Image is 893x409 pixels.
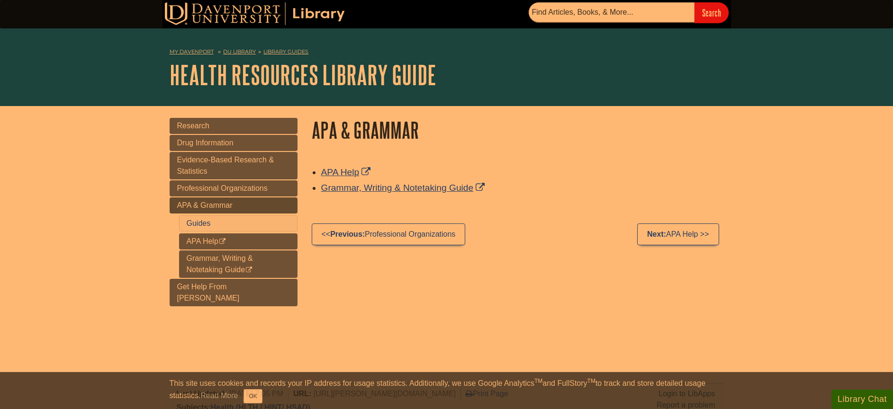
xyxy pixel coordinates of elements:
a: Library Guides [263,48,308,55]
a: Grammar, Writing & Notetaking Guide [179,250,298,278]
div: This site uses cookies and records your IP address for usage statistics. Additionally, we use Goo... [170,378,724,403]
span: Professional Organizations [177,184,268,192]
a: Evidence-Based Research & Statistics [170,152,298,179]
input: Find Articles, Books, & More... [529,2,695,22]
span: Drug Information [177,139,234,147]
input: Search [695,2,729,23]
div: Guide Page Menu [170,118,298,306]
a: Health Resources Library Guide [170,60,436,89]
button: Library Chat [831,390,893,409]
sup: TM [534,378,542,384]
button: Close [244,389,262,403]
a: My Davenport [170,48,214,56]
a: Professional Organizations [170,180,298,196]
a: Next:APA Help >> [637,223,719,245]
a: Drug Information [170,135,298,151]
a: DU Library [223,48,256,55]
a: Guides [187,219,211,227]
span: APA & Grammar [177,201,233,209]
a: <<Previous:Professional Organizations [312,223,466,245]
nav: breadcrumb [170,45,724,61]
span: Evidence-Based Research & Statistics [177,156,274,175]
a: Get Help From [PERSON_NAME] [170,279,298,306]
span: Get Help From [PERSON_NAME] [177,283,240,302]
a: Read More [200,391,238,400]
img: DU Library [165,2,345,25]
strong: Next: [647,230,666,238]
a: Research [170,118,298,134]
a: APA Help [179,233,298,249]
i: This link opens in a new window [245,267,253,273]
sup: TM [587,378,595,384]
h1: APA & Grammar [312,118,724,142]
i: This link opens in a new window [218,239,226,245]
a: APA & Grammar [170,197,298,213]
a: Link opens in new window [321,167,373,177]
a: Link opens in new window [321,183,487,193]
strong: Previous: [330,230,365,238]
form: Searches DU Library's articles, books, and more [529,2,729,23]
span: Research [177,122,209,130]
